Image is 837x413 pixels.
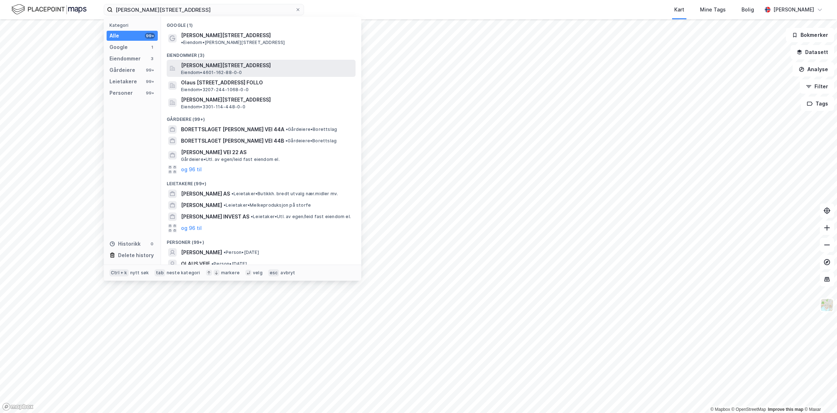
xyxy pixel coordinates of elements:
div: markere [221,270,240,276]
div: velg [253,270,263,276]
button: Bokmerker [786,28,834,42]
span: • [285,138,288,143]
span: [PERSON_NAME] [181,201,222,210]
span: [PERSON_NAME] VEI 22 AS [181,148,353,157]
span: Leietaker • Melkeproduksjon på storfe [224,202,311,208]
span: • [211,261,214,266]
button: Analyse [793,62,834,77]
span: Eiendom • 3301-114-448-0-0 [181,104,245,110]
span: BORETTSLAGET [PERSON_NAME] VEI 44B [181,137,284,145]
input: Søk på adresse, matrikkel, gårdeiere, leietakere eller personer [113,4,295,15]
div: esc [268,269,279,276]
div: 99+ [145,67,155,73]
div: Leietakere (99+) [161,175,361,188]
span: Eiendom • 4601-162-88-0-0 [181,70,242,75]
div: Kart [674,5,684,14]
button: Datasett [790,45,834,59]
div: 3 [149,56,155,62]
div: Kontrollprogram for chat [801,379,837,413]
div: 1 [149,44,155,50]
div: tab [155,269,165,276]
div: Historikk [109,240,141,248]
iframe: Chat Widget [801,379,837,413]
span: • [231,191,234,196]
button: Filter [800,79,834,94]
span: Leietaker • Butikkh. bredt utvalg nær.midler mv. [231,191,338,197]
span: OLAUS VEIE [181,260,210,268]
div: Leietakere [109,77,137,86]
div: Bolig [741,5,754,14]
a: Mapbox homepage [2,403,34,411]
span: • [224,202,226,208]
a: Mapbox [710,407,730,412]
span: • [224,250,226,255]
div: Eiendommer [109,54,141,63]
span: Gårdeiere • Borettslag [286,127,337,132]
span: Gårdeiere • Borettslag [285,138,337,144]
img: Z [820,298,834,312]
div: Google (1) [161,17,361,30]
div: avbryt [280,270,295,276]
button: og 96 til [181,165,202,174]
div: Kategori [109,23,158,28]
span: [PERSON_NAME] INVEST AS [181,212,249,221]
span: [PERSON_NAME] [181,248,222,257]
span: BORETTSLAGET [PERSON_NAME] VEI 44A [181,125,284,134]
span: Person • [DATE] [211,261,247,267]
span: • [251,214,253,219]
span: [PERSON_NAME] AS [181,190,230,198]
span: Eiendom • 3207-244-1068-0-0 [181,87,249,93]
span: Gårdeiere • Utl. av egen/leid fast eiendom el. [181,157,280,162]
img: logo.f888ab2527a4732fd821a326f86c7f29.svg [11,3,87,16]
div: 0 [149,241,155,247]
div: Alle [109,31,119,40]
a: OpenStreetMap [731,407,766,412]
button: Tags [801,97,834,111]
button: og 96 til [181,224,202,232]
span: Leietaker • Utl. av egen/leid fast eiendom el. [251,214,351,220]
span: Person • [DATE] [224,250,259,255]
div: 99+ [145,33,155,39]
div: [PERSON_NAME] [773,5,814,14]
div: 99+ [145,90,155,96]
span: Eiendom • [PERSON_NAME][STREET_ADDRESS] [181,40,285,45]
div: Personer [109,89,133,97]
div: neste kategori [167,270,200,276]
div: nytt søk [130,270,149,276]
div: Mine Tags [700,5,726,14]
div: Google [109,43,128,51]
div: Gårdeiere [109,66,135,74]
div: Ctrl + k [109,269,129,276]
span: [PERSON_NAME][STREET_ADDRESS] [181,31,271,40]
div: Eiendommer (3) [161,47,361,60]
div: Personer (99+) [161,234,361,247]
div: Delete history [118,251,154,260]
div: 99+ [145,79,155,84]
span: Olaus [STREET_ADDRESS] FOLLO [181,78,353,87]
a: Improve this map [768,407,803,412]
span: [PERSON_NAME][STREET_ADDRESS] [181,95,353,104]
span: [PERSON_NAME][STREET_ADDRESS] [181,61,353,70]
span: • [286,127,288,132]
div: Gårdeiere (99+) [161,111,361,124]
span: • [181,40,183,45]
